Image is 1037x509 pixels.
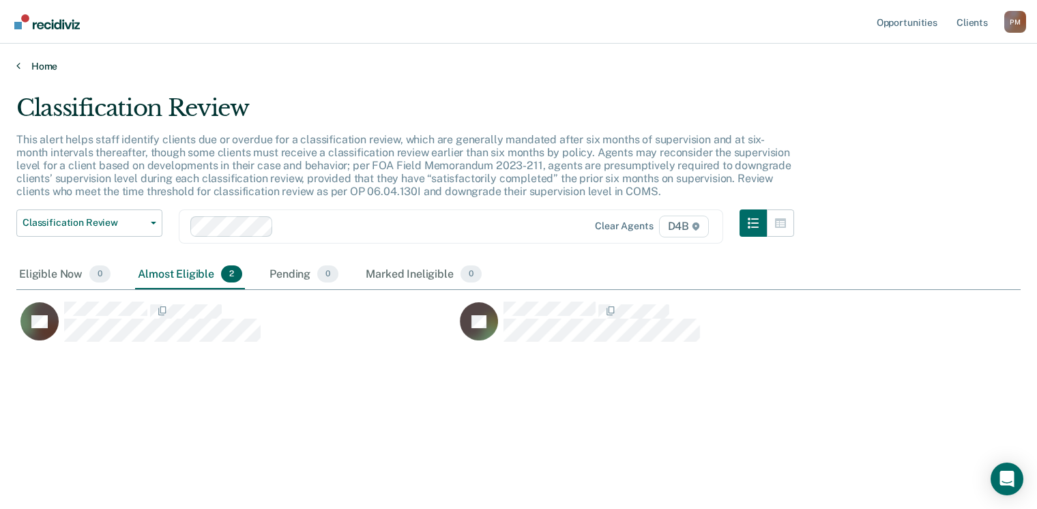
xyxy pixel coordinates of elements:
div: Open Intercom Messenger [991,463,1023,495]
div: CaseloadOpportunityCell-0824802 [456,301,895,355]
img: Recidiviz [14,14,80,29]
a: Home [16,60,1021,72]
div: Marked Ineligible0 [363,260,484,290]
button: Classification Review [16,209,162,237]
span: 2 [221,265,242,283]
div: Clear agents [595,220,653,232]
span: 0 [461,265,482,283]
div: CaseloadOpportunityCell-0235534 [16,301,456,355]
div: Pending0 [267,260,341,290]
button: Profile dropdown button [1004,11,1026,33]
span: Classification Review [23,217,145,229]
div: Eligible Now0 [16,260,113,290]
div: P M [1004,11,1026,33]
span: 0 [89,265,111,283]
span: D4B [659,216,709,237]
p: This alert helps staff identify clients due or overdue for a classification review, which are gen... [16,133,791,199]
span: 0 [317,265,338,283]
div: Classification Review [16,94,794,133]
div: Almost Eligible2 [135,260,245,290]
